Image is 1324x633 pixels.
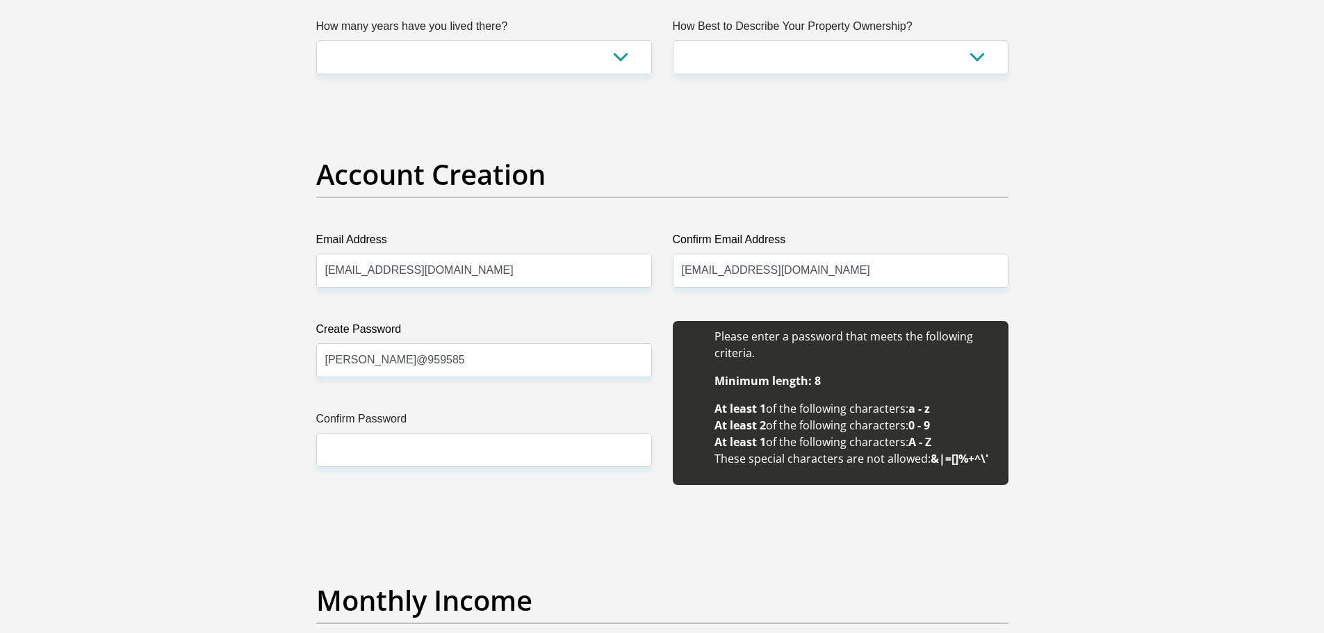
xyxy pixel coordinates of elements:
[316,40,652,74] select: Please select a value
[316,411,652,433] label: Confirm Password
[714,417,995,434] li: of the following characters:
[316,343,652,377] input: Create Password
[714,400,995,417] li: of the following characters:
[714,418,766,433] b: At least 2
[673,18,1008,40] label: How Best to Describe Your Property Ownership?
[316,158,1008,191] h2: Account Creation
[316,254,652,288] input: Email Address
[673,231,1008,254] label: Confirm Email Address
[316,433,652,467] input: Confirm Password
[316,321,652,343] label: Create Password
[714,434,766,450] b: At least 1
[316,18,652,40] label: How many years have you lived there?
[673,40,1008,74] select: Please select a value
[714,373,821,388] b: Minimum length: 8
[714,450,995,467] li: These special characters are not allowed:
[316,584,1008,617] h2: Monthly Income
[931,451,988,466] b: &|=[]%+^\'
[908,401,930,416] b: a - z
[714,434,995,450] li: of the following characters:
[714,401,766,416] b: At least 1
[714,328,995,361] li: Please enter a password that meets the following criteria.
[908,434,931,450] b: A - Z
[673,254,1008,288] input: Confirm Email Address
[908,418,930,433] b: 0 - 9
[316,231,652,254] label: Email Address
